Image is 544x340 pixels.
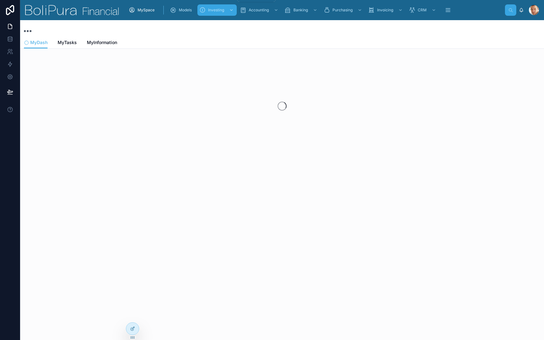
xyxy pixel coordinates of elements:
a: Banking [283,4,320,16]
span: MySpace [138,8,155,13]
a: MyTasks [58,37,77,49]
span: Invoicing [377,8,393,13]
a: MyInformation [87,37,117,49]
span: Accounting [249,8,269,13]
a: CRM [407,4,439,16]
a: MyDash [24,37,48,49]
a: MySpace [127,4,159,16]
a: Models [168,4,196,16]
span: Models [179,8,192,13]
span: MyTasks [58,39,77,46]
span: Purchasing [332,8,353,13]
span: MyDash [30,39,48,46]
span: MyInformation [87,39,117,46]
a: Invoicing [366,4,406,16]
span: Banking [293,8,308,13]
a: Purchasing [322,4,365,16]
span: Investing [208,8,224,13]
div: scrollable content [124,3,505,17]
a: Accounting [238,4,281,16]
span: CRM [418,8,427,13]
a: Investing [197,4,237,16]
img: App logo [25,5,119,15]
